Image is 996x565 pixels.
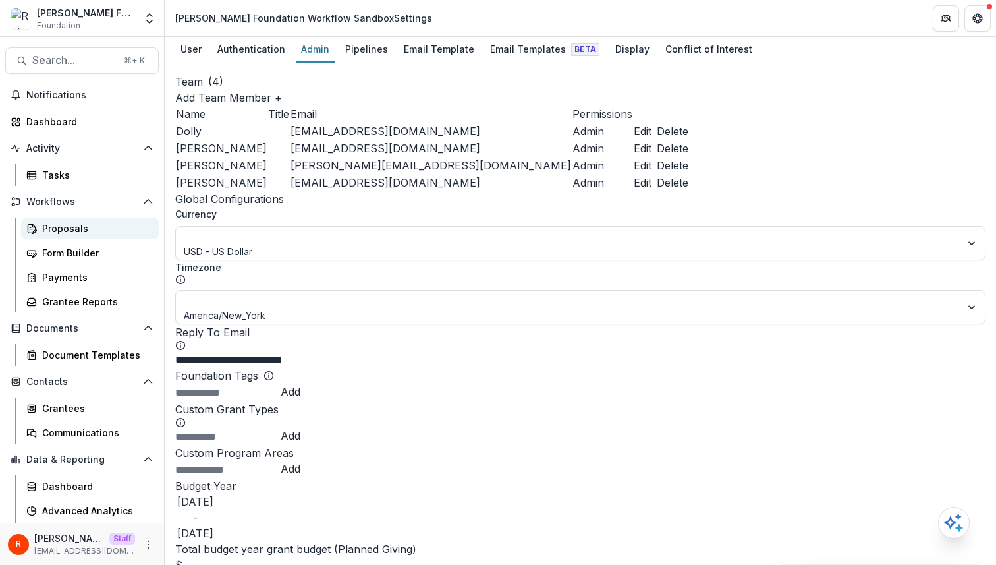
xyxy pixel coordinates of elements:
[657,175,688,191] button: Delete
[32,54,116,67] span: Search...
[610,37,655,63] a: Display
[572,123,633,140] td: Admin
[121,53,148,68] div: ⌘ + K
[5,371,159,392] button: Open Contacts
[281,461,300,477] button: Add
[290,105,572,123] td: Email
[660,40,758,59] div: Conflict of Interest
[175,445,985,461] h2: Custom Program Areas
[212,37,290,63] a: Authentication
[657,140,688,156] button: Delete
[42,504,148,518] div: Advanced Analytics
[572,157,633,174] td: Admin
[21,218,159,239] a: Proposals
[170,9,437,28] nav: breadcrumb
[42,295,148,309] div: Grantee Reports
[34,531,104,545] p: [PERSON_NAME]
[21,291,159,312] a: Grantee Reports
[21,500,159,521] a: Advanced Analytics
[5,191,159,212] button: Open Workflows
[140,537,156,552] button: More
[634,140,651,156] button: Edit
[26,196,138,208] span: Workflows
[26,143,138,154] span: Activity
[175,37,207,63] a: User
[175,541,985,557] p: Total budget year grant budget (Planned Giving)
[175,140,267,157] td: [PERSON_NAME]
[296,40,335,59] div: Admin
[657,123,688,139] button: Delete
[5,111,159,133] a: Dashboard
[42,479,148,493] div: Dashboard
[42,222,148,235] div: Proposals
[175,494,216,541] div: [DATE] - [DATE]
[290,174,572,191] td: [EMAIL_ADDRESS][DOMAIN_NAME]
[296,37,335,63] a: Admin
[933,5,959,32] button: Partners
[938,507,970,539] button: Open AI Assistant
[267,105,290,123] td: Title
[290,123,572,140] td: [EMAIL_ADDRESS][DOMAIN_NAME]
[21,266,159,288] a: Payments
[657,158,688,173] button: Delete
[281,428,300,444] button: Add
[175,105,267,123] td: Name
[34,545,135,557] p: [EMAIL_ADDRESS][DOMAIN_NAME]
[21,164,159,186] a: Tasks
[140,5,159,32] button: Open entity switcher
[5,84,159,105] button: Notifications
[175,191,985,207] h2: Global Configurations
[175,40,207,59] div: User
[485,37,605,63] a: Email Templates Beta
[175,401,985,417] h2: Custom Grant Types
[175,123,267,140] td: Dolly
[184,245,603,258] div: USD - US Dollar
[485,40,605,59] div: Email Templates
[26,454,138,465] span: Data & Reporting
[281,384,300,400] button: Add
[26,90,153,101] span: Notifications
[5,47,159,74] button: Search...
[634,158,651,173] button: Edit
[26,323,138,334] span: Documents
[634,123,651,139] button: Edit
[572,105,633,123] td: Permissions
[184,309,609,322] div: America/New_York
[42,401,148,415] div: Grantees
[175,157,267,174] td: [PERSON_NAME]
[37,20,80,32] span: Foundation
[5,138,159,159] button: Open Activity
[212,40,290,59] div: Authentication
[42,246,148,260] div: Form Builder
[290,140,572,157] td: [EMAIL_ADDRESS][DOMAIN_NAME]
[610,40,655,59] div: Display
[11,8,32,29] img: Robert W Plaster Foundation Workflow Sandbox
[175,260,978,274] p: Timezone
[660,37,758,63] a: Conflict of Interest
[340,37,393,63] a: Pipelines
[5,318,159,339] button: Open Documents
[572,140,633,157] td: Admin
[42,168,148,182] div: Tasks
[21,475,159,497] a: Dashboard
[16,540,21,549] div: Raj
[37,6,135,20] div: [PERSON_NAME] Foundation Workflow Sandbox
[175,494,264,541] button: [DATE] - [DATE]
[26,376,138,388] span: Contacts
[175,207,978,221] label: Currency
[399,40,480,59] div: Email Template
[5,449,159,470] button: Open Data & Reporting
[175,74,203,90] h2: Team
[208,74,223,90] p: ( 4 )
[571,43,599,56] span: Beta
[964,5,991,32] button: Get Help
[634,175,651,191] button: Edit
[21,398,159,419] a: Grantees
[175,11,432,25] div: [PERSON_NAME] Foundation Workflow Sandbox Settings
[340,40,393,59] div: Pipelines
[175,368,258,384] p: Foundation Tags
[175,478,985,494] h2: Budget Year
[175,90,282,105] button: Add Team Member +
[42,426,148,440] div: Communications
[21,242,159,264] a: Form Builder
